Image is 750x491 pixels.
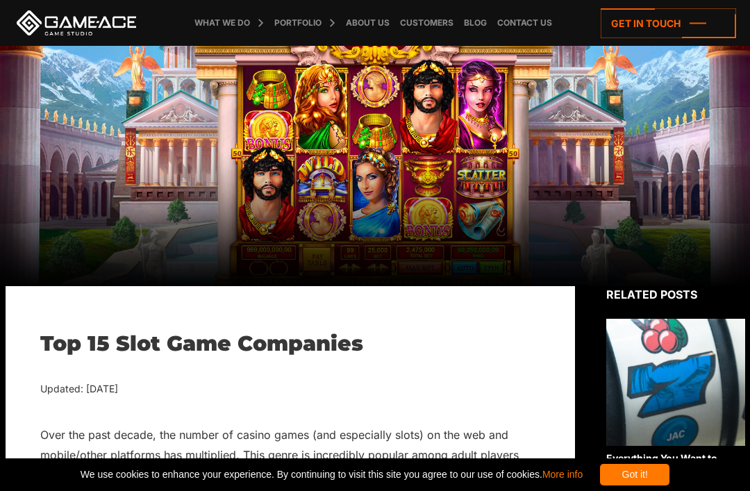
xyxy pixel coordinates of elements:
a: Everything You Want to Know About Slot Game Art [606,319,745,476]
span: We use cookies to enhance your experience. By continuing to visit this site you agree to our use ... [81,464,583,485]
img: Related [606,319,745,446]
h1: Top 15 Slot Game Companies [40,331,540,356]
a: Get in touch [601,8,736,38]
div: Updated: [DATE] [40,381,540,398]
a: More info [542,469,583,480]
div: Got it! [600,464,669,485]
div: Related posts [606,286,745,303]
